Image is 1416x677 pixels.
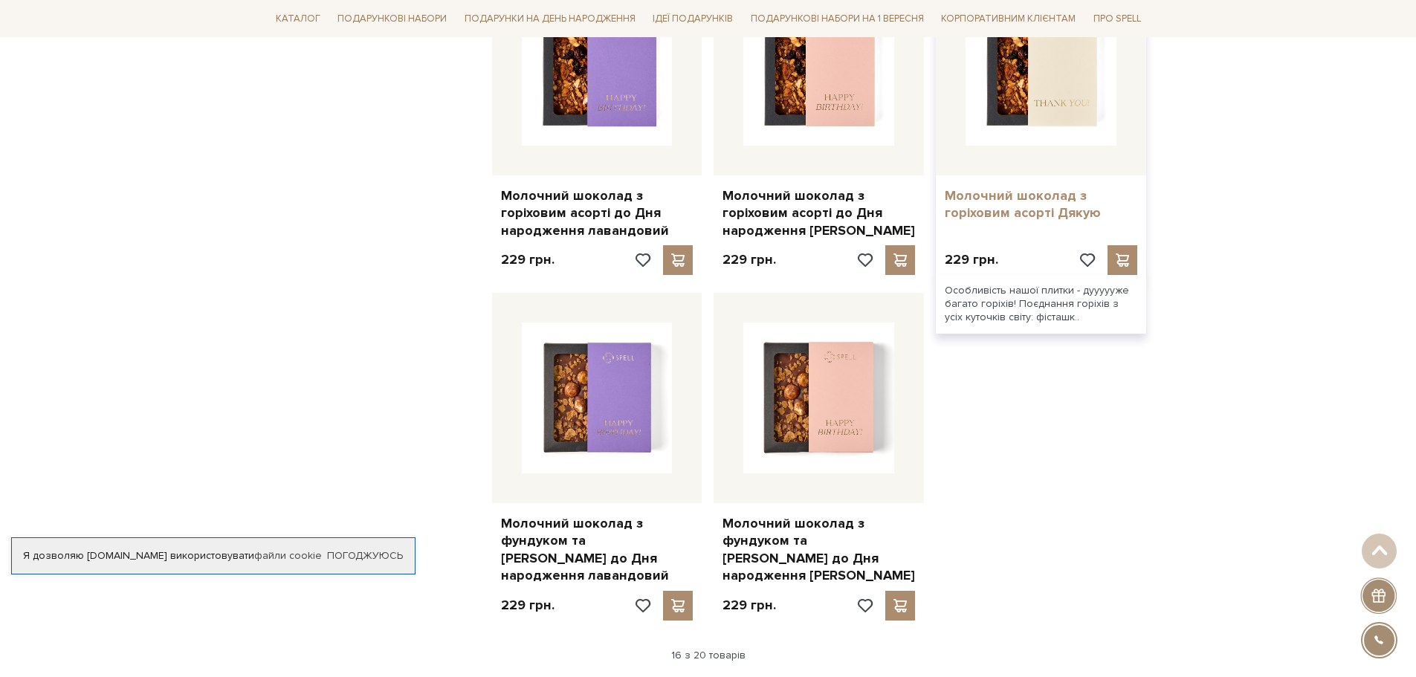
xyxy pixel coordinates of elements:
a: Подарунки на День народження [459,7,641,30]
div: Особливість нашої плитки - дуууууже багато горіхів! Поєднання горіхів з усіх куточків світу: фіст... [936,275,1146,334]
a: Молочний шоколад з горіховим асорті до Дня народження лавандовий [501,187,694,239]
a: Корпоративним клієнтам [935,6,1082,31]
a: Молочний шоколад з горіховим асорті Дякую [945,187,1137,222]
div: 16 з 20 товарів [264,649,1153,662]
a: Подарункові набори на 1 Вересня [745,6,930,31]
a: Молочний шоколад з фундуком та [PERSON_NAME] до Дня народження [PERSON_NAME] [722,515,915,585]
a: файли cookie [254,549,322,562]
a: Молочний шоколад з фундуком та [PERSON_NAME] до Дня народження лавандовий [501,515,694,585]
p: 229 грн. [501,597,555,614]
a: Молочний шоколад з горіховим асорті до Дня народження [PERSON_NAME] [722,187,915,239]
p: 229 грн. [722,597,776,614]
a: Погоджуюсь [327,549,403,563]
a: Про Spell [1087,7,1147,30]
a: Каталог [270,7,326,30]
p: 229 грн. [501,251,555,268]
p: 229 грн. [945,251,998,268]
div: Я дозволяю [DOMAIN_NAME] використовувати [12,549,415,563]
a: Подарункові набори [332,7,453,30]
p: 229 грн. [722,251,776,268]
a: Ідеї подарунків [647,7,739,30]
